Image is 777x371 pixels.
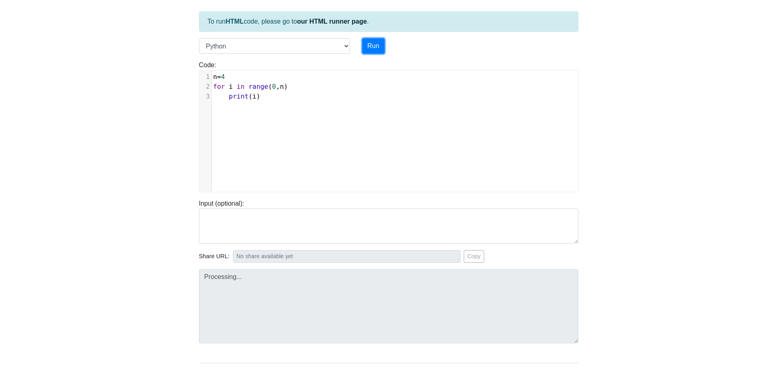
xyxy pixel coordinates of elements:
[362,38,385,54] button: Run
[199,82,211,92] div: 2
[199,252,230,261] span: Share URL:
[217,73,221,81] span: =
[297,18,367,25] a: our HTML runner page
[193,199,584,244] div: Input (optional):
[229,83,233,90] span: i
[233,250,460,263] input: No share available yet
[252,92,257,100] span: i
[213,92,261,100] span: ( )
[213,83,225,90] span: for
[464,250,485,263] button: Copy
[226,18,244,25] strong: HTML
[199,11,578,32] div: To run code, please go to .
[221,73,225,81] span: 4
[237,83,244,90] span: in
[229,92,248,100] span: print
[213,83,288,90] span: ( , )
[193,60,584,192] div: Code:
[199,72,211,82] div: 1
[248,83,268,90] span: range
[199,92,211,101] div: 3
[213,73,217,81] span: n
[280,83,284,90] span: n
[272,83,276,90] span: 0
